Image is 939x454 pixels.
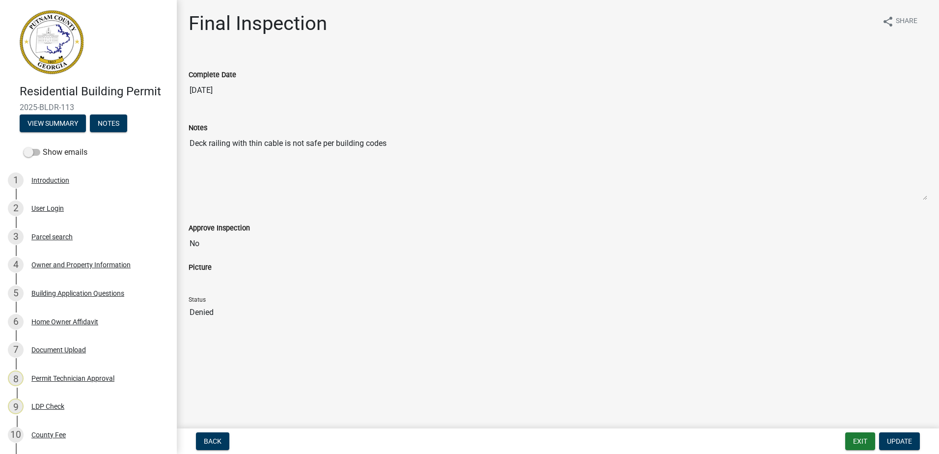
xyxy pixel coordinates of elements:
textarea: Deck railing with thin cable is not safe per building codes [189,134,927,200]
wm-modal-confirm: Summary [20,120,86,128]
div: Permit Technician Approval [31,375,114,382]
span: 2025-BLDR-113 [20,103,157,112]
div: 8 [8,370,24,386]
button: Exit [845,432,875,450]
div: 3 [8,229,24,245]
div: Owner and Property Information [31,261,131,268]
button: Notes [90,114,127,132]
span: Share [896,16,917,28]
div: County Fee [31,431,66,438]
div: Home Owner Affidavit [31,318,98,325]
h1: Final Inspection [189,12,327,35]
i: share [882,16,894,28]
label: Show emails [24,146,87,158]
div: 6 [8,314,24,330]
button: shareShare [874,12,925,31]
div: Parcel search [31,233,73,240]
button: View Summary [20,114,86,132]
div: 1 [8,172,24,188]
wm-modal-confirm: Notes [90,120,127,128]
h4: Residential Building Permit [20,85,169,99]
div: 7 [8,342,24,358]
label: Complete Date [189,72,236,79]
label: Approve Inspection [189,225,250,232]
div: 5 [8,285,24,301]
div: 9 [8,398,24,414]
div: Introduction [31,177,69,184]
div: Document Upload [31,346,86,353]
div: User Login [31,205,64,212]
button: Update [879,432,920,450]
div: Building Application Questions [31,290,124,297]
label: Notes [189,125,207,132]
span: Update [887,437,912,445]
div: 10 [8,427,24,443]
button: Back [196,432,229,450]
div: 4 [8,257,24,273]
img: Putnam County, Georgia [20,10,83,74]
div: LDP Check [31,403,64,410]
span: Back [204,437,221,445]
div: 2 [8,200,24,216]
label: Picture [189,264,212,271]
